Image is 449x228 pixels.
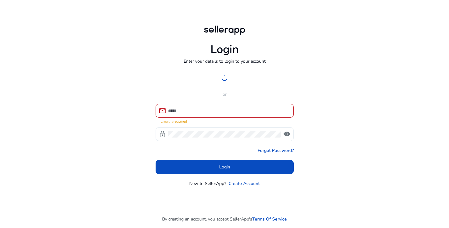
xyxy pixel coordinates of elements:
[184,58,266,65] p: Enter your details to login to your account
[210,43,239,56] h1: Login
[252,216,287,222] a: Terms Of Service
[189,180,226,187] p: New to SellerApp?
[156,91,294,98] p: or
[219,164,230,170] span: Login
[229,180,260,187] a: Create Account
[283,130,291,138] span: visibility
[161,118,289,124] mat-error: Email is
[156,160,294,174] button: Login
[159,130,166,138] span: lock
[173,119,187,124] strong: required
[159,107,166,114] span: mail
[258,147,294,154] a: Forgot Password?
